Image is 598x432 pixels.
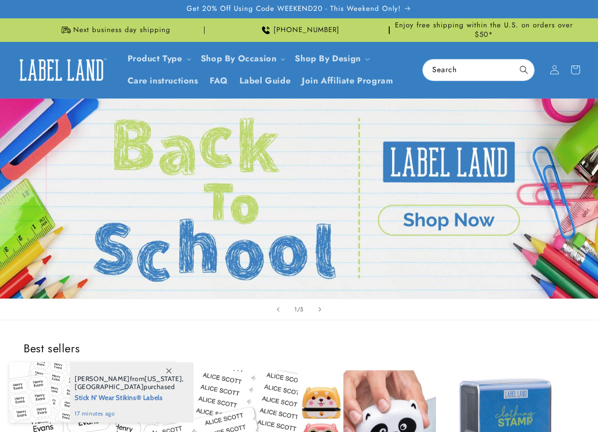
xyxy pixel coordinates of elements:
span: Enjoy free shipping within the U.S. on orders over $50* [393,21,574,39]
span: Shop By Occasion [201,53,277,64]
span: Join Affiliate Program [302,75,393,86]
span: 1 [294,305,297,314]
a: Shop By Design [295,52,360,65]
a: Product Type [128,52,182,65]
span: Next business day shipping [73,25,171,35]
summary: Shop By Design [289,48,373,70]
span: [PHONE_NUMBER] [273,25,340,35]
span: 5 [300,305,304,314]
span: FAQ [210,75,228,86]
button: Next slide [309,299,330,320]
a: FAQ [204,70,234,92]
img: Label Land [14,55,109,84]
div: Announcement [393,18,574,42]
summary: Product Type [122,48,195,70]
a: Care instructions [122,70,204,92]
a: Label Land [11,52,112,88]
span: [PERSON_NAME] [75,374,130,383]
span: Care instructions [128,75,198,86]
h2: Best sellers [24,341,574,356]
a: Label Guide [234,70,297,92]
span: Get 20% Off Using Code WEEKEND20 - This Weekend Only! [187,4,401,14]
div: Announcement [208,18,389,42]
iframe: Gorgias live chat messenger [504,391,589,423]
span: Label Guide [239,75,291,86]
button: Search [513,59,534,80]
span: / [297,305,300,314]
a: Join Affiliate Program [296,70,399,92]
button: Previous slide [268,299,289,320]
span: from , purchased [75,375,184,391]
div: Announcement [24,18,205,42]
summary: Shop By Occasion [195,48,290,70]
span: [GEOGRAPHIC_DATA] [75,382,144,391]
span: [US_STATE] [145,374,182,383]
